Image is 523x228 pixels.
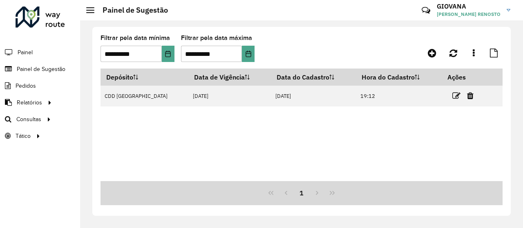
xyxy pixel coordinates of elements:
th: Hora do Cadastro [356,69,442,86]
a: Excluir [467,90,474,101]
span: Tático [16,132,31,140]
span: Consultas [16,115,41,124]
h2: Painel de Sugestão [94,6,168,15]
label: Filtrar pela data máxima [181,33,252,43]
th: Data de Vigência [189,69,271,86]
td: CDD [GEOGRAPHIC_DATA] [101,86,189,106]
td: [DATE] [189,86,271,106]
span: [PERSON_NAME] RENOSTO [437,11,501,18]
td: 19:12 [356,86,442,106]
span: Painel de Sugestão [17,65,65,73]
button: Choose Date [242,46,255,62]
a: Contato Rápido [417,2,435,19]
a: Editar [452,90,460,101]
span: Painel [18,48,33,57]
td: [DATE] [271,86,356,106]
th: Data do Cadastro [271,69,356,86]
h3: GIOVANA [437,2,501,10]
button: Choose Date [162,46,174,62]
span: Pedidos [16,82,36,90]
button: 1 [294,185,309,201]
th: Ações [442,69,491,86]
th: Depósito [101,69,189,86]
label: Filtrar pela data mínima [101,33,170,43]
span: Relatórios [17,98,42,107]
